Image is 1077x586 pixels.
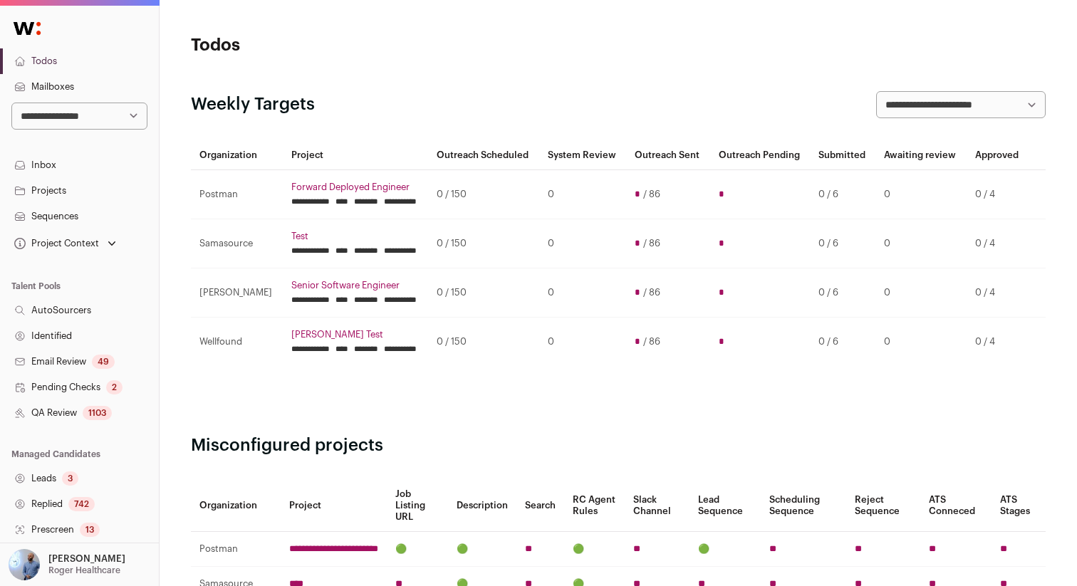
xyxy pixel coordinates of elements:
[6,14,48,43] img: Wellfound
[564,532,625,567] td: 🟢
[428,170,539,219] td: 0 / 150
[875,219,967,268] td: 0
[6,549,128,580] button: Open dropdown
[564,480,625,532] th: RC Agent Rules
[191,268,283,318] td: [PERSON_NAME]
[428,141,539,170] th: Outreach Scheduled
[62,471,78,486] div: 3
[92,355,115,369] div: 49
[810,170,875,219] td: 0 / 6
[967,219,1029,268] td: 0 / 4
[539,219,626,268] td: 0
[11,234,119,253] button: Open dropdown
[106,380,123,394] div: 2
[539,268,626,318] td: 0
[191,93,315,116] h2: Weekly Targets
[875,141,967,170] th: Awaiting review
[690,480,761,532] th: Lead Sequence
[875,318,967,367] td: 0
[992,480,1046,532] th: ATS Stages
[48,565,120,576] p: Roger Healthcare
[428,219,539,268] td: 0 / 150
[626,141,709,170] th: Outreach Sent
[643,287,660,298] span: / 86
[810,318,875,367] td: 0 / 6
[761,480,846,532] th: Scheduling Sequence
[9,549,40,580] img: 97332-medium_jpg
[875,170,967,219] td: 0
[539,141,626,170] th: System Review
[448,480,516,532] th: Description
[810,268,875,318] td: 0 / 6
[80,523,100,537] div: 13
[387,532,448,567] td: 🟢
[11,238,99,249] div: Project Context
[967,318,1029,367] td: 0 / 4
[281,480,387,532] th: Project
[967,170,1029,219] td: 0 / 4
[191,318,283,367] td: Wellfound
[846,480,920,532] th: Reject Sequence
[539,318,626,367] td: 0
[643,189,660,200] span: / 86
[690,532,761,567] td: 🟢
[68,497,95,511] div: 742
[516,480,564,532] th: Search
[448,532,516,567] td: 🟢
[387,480,448,532] th: Job Listing URL
[643,336,660,347] span: / 86
[291,280,420,291] a: Senior Software Engineer
[810,219,875,268] td: 0 / 6
[291,231,420,242] a: Test
[539,170,626,219] td: 0
[967,268,1029,318] td: 0 / 4
[191,170,283,219] td: Postman
[875,268,967,318] td: 0
[191,34,476,57] h1: Todos
[643,238,660,249] span: / 86
[191,480,281,532] th: Organization
[283,141,428,170] th: Project
[967,141,1029,170] th: Approved
[83,406,112,420] div: 1103
[191,532,281,567] td: Postman
[625,480,690,532] th: Slack Channel
[191,141,283,170] th: Organization
[291,182,420,193] a: Forward Deployed Engineer
[291,329,420,340] a: [PERSON_NAME] Test
[920,480,991,532] th: ATS Conneced
[191,434,1046,457] h2: Misconfigured projects
[710,141,811,170] th: Outreach Pending
[191,219,283,268] td: Samasource
[810,141,875,170] th: Submitted
[428,268,539,318] td: 0 / 150
[48,553,125,565] p: [PERSON_NAME]
[428,318,539,367] td: 0 / 150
